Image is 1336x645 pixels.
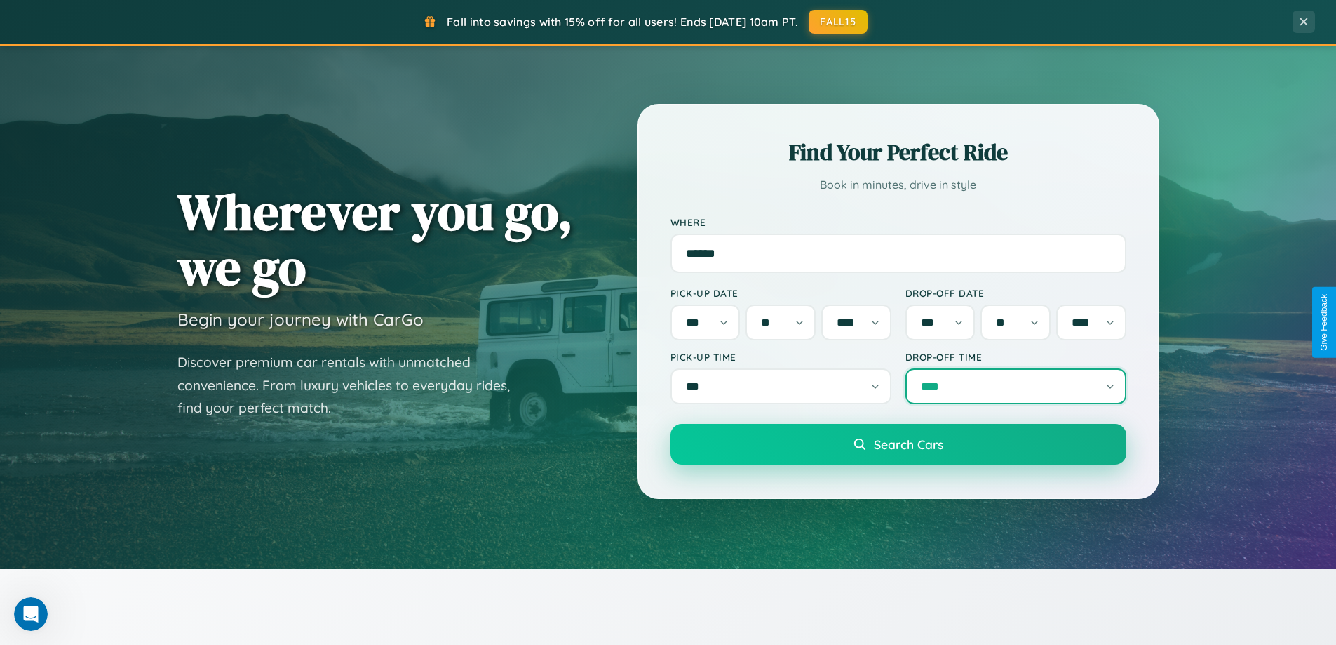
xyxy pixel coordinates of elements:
label: Pick-up Date [670,287,891,299]
button: Search Cars [670,424,1126,465]
h2: Find Your Perfect Ride [670,137,1126,168]
iframe: Intercom live chat [14,597,48,631]
label: Where [670,216,1126,228]
label: Pick-up Time [670,351,891,363]
h1: Wherever you go, we go [177,184,573,295]
button: FALL15 [809,10,868,34]
span: Fall into savings with 15% off for all users! Ends [DATE] 10am PT. [447,15,798,29]
h3: Begin your journey with CarGo [177,309,424,330]
p: Book in minutes, drive in style [670,175,1126,195]
label: Drop-off Time [905,351,1126,363]
div: Give Feedback [1319,294,1329,351]
span: Search Cars [874,437,943,452]
label: Drop-off Date [905,287,1126,299]
p: Discover premium car rentals with unmatched convenience. From luxury vehicles to everyday rides, ... [177,351,528,420]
